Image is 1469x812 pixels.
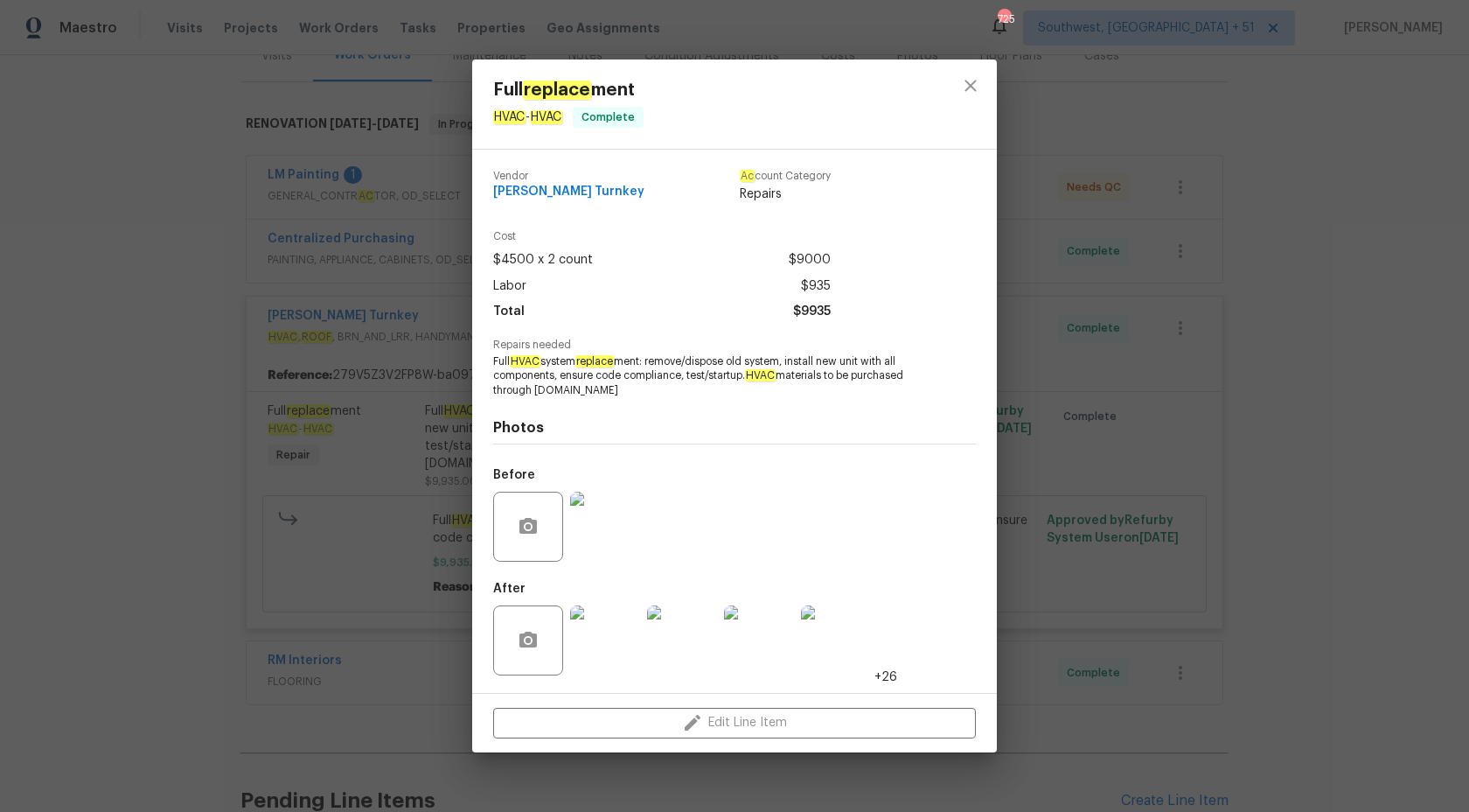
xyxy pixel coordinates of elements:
[493,231,831,242] span: Cost
[740,185,831,203] span: Repairs
[574,108,642,126] span: Complete
[874,668,897,686] span: +26
[523,80,591,100] em: replace
[493,354,928,398] span: Full system ment: remove/dispose old system, install new unit with all components, ensure code co...
[493,274,526,299] span: Labor
[493,171,644,182] span: Vendor
[493,299,525,325] span: Total
[493,339,976,351] span: Repairs needed
[493,110,562,124] span: -
[493,583,526,595] h5: After
[801,274,831,299] span: $935
[789,248,831,273] span: $9000
[493,80,644,100] span: Full ment
[530,110,562,124] em: HVAC
[493,248,593,273] span: $4500 x 2 count
[493,185,644,199] span: [PERSON_NAME] Turnkey
[793,299,831,325] span: $9935
[950,65,992,107] button: close
[493,419,976,437] h4: Photos
[575,355,614,367] em: replace
[998,10,1010,28] div: 725
[745,369,776,381] em: HVAC
[740,171,831,182] span: count Category
[740,170,755,182] em: Ac
[510,355,540,367] em: HVAC
[493,469,535,481] h5: Before
[493,110,526,124] em: HVAC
